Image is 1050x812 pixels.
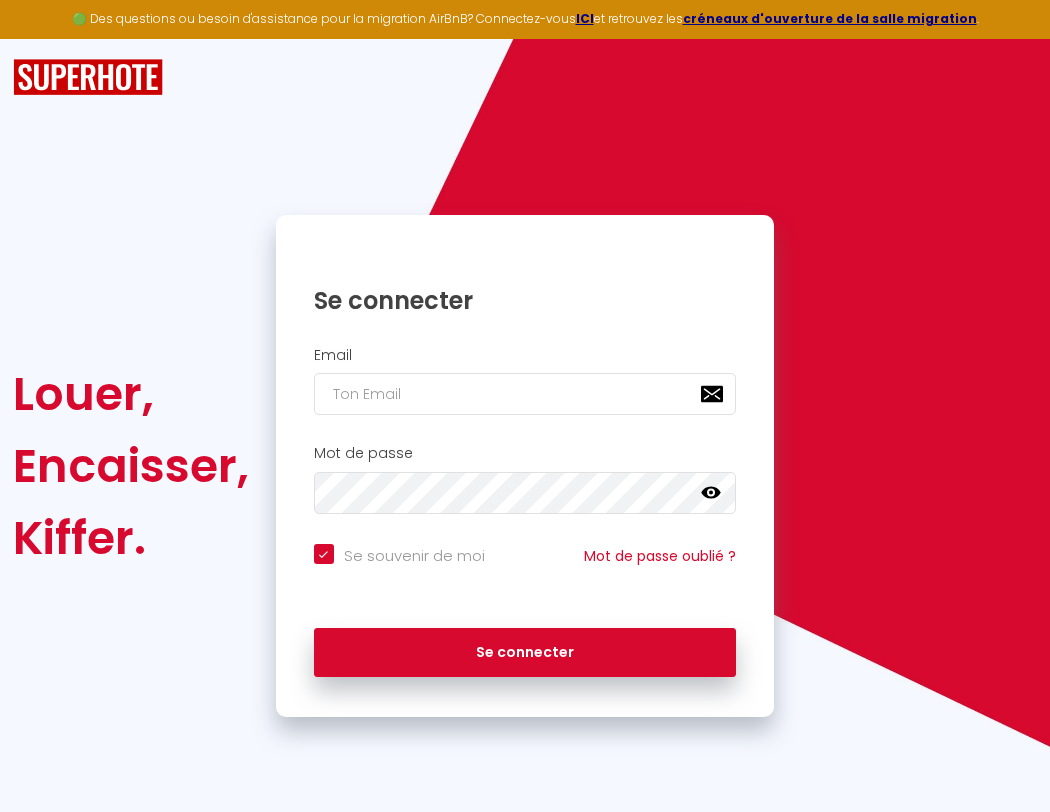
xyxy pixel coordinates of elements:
[314,445,737,462] h2: Mot de passe
[13,502,249,574] div: Kiffer.
[314,285,737,316] h1: Se connecter
[314,373,737,415] input: Ton Email
[314,628,737,678] button: Se connecter
[576,10,594,27] a: ICI
[683,10,977,27] a: créneaux d'ouverture de la salle migration
[314,347,737,364] h2: Email
[584,546,736,566] a: Mot de passe oublié ?
[13,430,249,502] div: Encaisser,
[13,358,249,430] div: Louer,
[13,59,163,96] img: SuperHote logo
